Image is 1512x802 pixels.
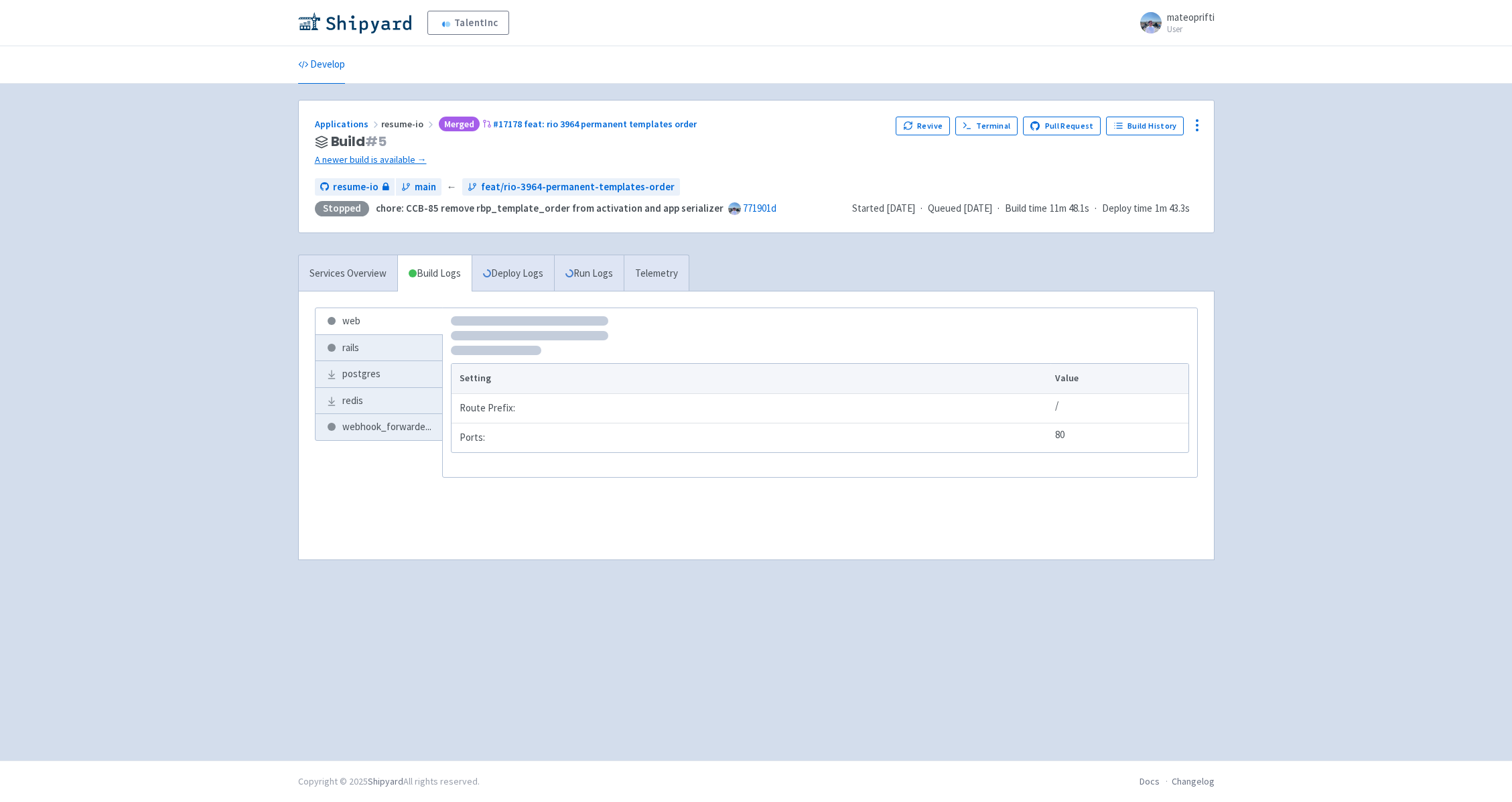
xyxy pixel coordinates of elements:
span: Build [331,134,387,149]
th: Setting [452,364,1051,393]
a: web [316,308,442,334]
a: Merged#17178 feat: rio 3964 permanent templates order [436,118,699,130]
time: [DATE] [963,202,992,214]
a: main [396,178,441,196]
a: mateoprifti User [1132,12,1215,34]
a: TalentInc [427,11,509,35]
a: postgres [316,361,442,387]
span: webhook_forwarde ... [342,419,431,435]
a: resume-io [315,178,395,196]
a: A newer build is available → [315,152,886,168]
a: Deploy Logs [472,255,554,292]
a: Changelog [1172,775,1215,787]
span: ← [447,180,457,195]
a: Docs [1140,775,1160,787]
a: Build History [1106,117,1184,135]
img: Shipyard logo [298,12,411,34]
span: 11m 48.1s [1050,201,1089,216]
a: webhook_forwarde... [316,414,442,440]
button: Revive [896,117,949,135]
span: Deploy time [1102,201,1152,216]
a: Telemetry [624,255,689,292]
th: Value [1050,364,1188,393]
span: Build time [1005,201,1047,216]
td: Ports: [452,423,1051,452]
span: Queued [928,202,992,214]
a: redis [316,388,442,414]
a: 771901d [743,202,776,214]
a: Pull Request [1023,117,1101,135]
a: Applications [315,118,381,130]
td: / [1050,393,1188,423]
small: User [1167,25,1215,34]
time: [DATE] [886,202,915,214]
span: # 5 [365,132,387,151]
span: feat/rio-3964-permanent-templates-order [481,180,675,195]
td: Route Prefix: [452,393,1051,423]
a: Terminal [955,117,1018,135]
span: resume-io [381,118,436,130]
div: Copyright © 2025 All rights reserved. [298,775,480,789]
a: Services Overview [299,255,397,292]
span: Started [852,202,915,214]
span: Merged [439,117,480,132]
a: Build Logs [398,255,472,292]
div: Stopped [315,201,369,216]
span: main [415,180,436,195]
span: resume-io [333,180,379,195]
span: 1m 43.3s [1155,201,1190,216]
a: Develop [298,46,345,84]
a: Shipyard [368,775,403,787]
span: mateoprifti [1167,11,1215,23]
a: feat/rio-3964-permanent-templates-order [462,178,680,196]
a: Run Logs [554,255,624,292]
strong: chore: CCB-85 remove rbp_template_order from activation and app serializer [376,202,724,214]
a: rails [316,335,442,361]
div: · · · [852,201,1198,216]
td: 80 [1050,423,1188,452]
